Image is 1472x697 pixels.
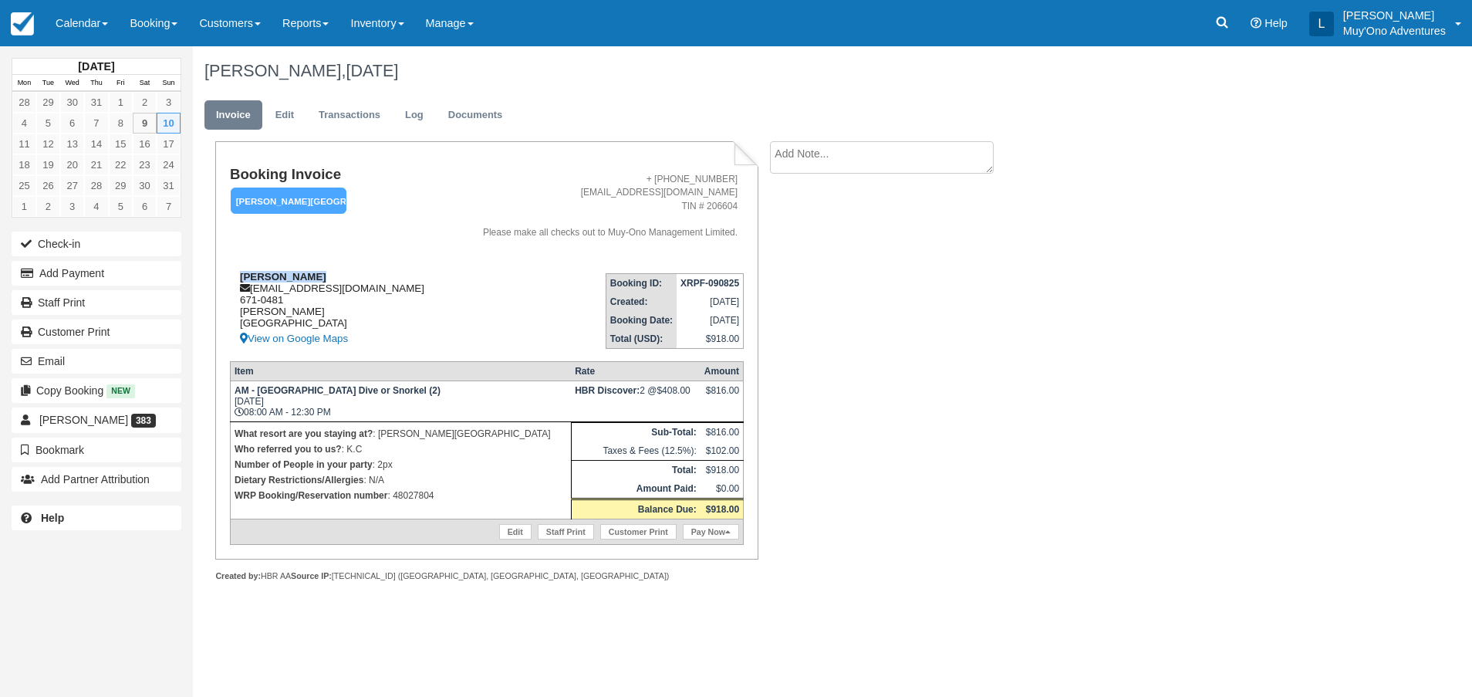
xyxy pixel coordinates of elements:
[230,381,571,421] td: [DATE] 08:00 AM - 12:30 PM
[1264,17,1288,29] span: Help
[157,113,181,134] a: 10
[215,570,758,582] div: HBR AA [TECHNICAL_ID] ([GEOGRAPHIC_DATA], [GEOGRAPHIC_DATA], [GEOGRAPHIC_DATA])
[571,499,701,519] th: Balance Due:
[84,92,108,113] a: 31
[701,361,744,381] th: Amount
[109,154,133,175] a: 22
[109,196,133,217] a: 5
[60,92,84,113] a: 30
[701,442,744,461] td: $102.00
[131,414,156,428] span: 383
[677,293,744,311] td: [DATE]
[1309,12,1334,36] div: L
[78,60,114,73] strong: [DATE]
[1343,23,1446,39] p: Muy'Ono Adventures
[109,92,133,113] a: 1
[701,460,744,479] td: $918.00
[677,330,744,349] td: $918.00
[84,134,108,154] a: 14
[230,271,447,348] div: [EMAIL_ADDRESS][DOMAIN_NAME] 671-0481 [PERSON_NAME] [GEOGRAPHIC_DATA]
[12,113,36,134] a: 4
[60,196,84,217] a: 3
[12,175,36,196] a: 25
[235,490,387,501] strong: WRP Booking/Reservation number
[157,154,181,175] a: 24
[453,173,738,239] address: + [PHONE_NUMBER] [EMAIL_ADDRESS][DOMAIN_NAME] TIN # 206604 Please make all checks out to Muy-Ono ...
[157,92,181,113] a: 3
[11,12,34,36] img: checkfront-main-nav-mini-logo.png
[133,75,157,92] th: Sat
[235,444,342,455] strong: Who referred you to us?
[109,75,133,92] th: Fri
[499,524,532,540] a: Edit
[41,512,64,524] b: Help
[39,414,128,426] span: [PERSON_NAME]
[291,571,332,580] strong: Source IP:
[12,196,36,217] a: 1
[307,100,392,130] a: Transactions
[240,329,447,348] a: View on Google Maps
[677,311,744,330] td: [DATE]
[133,175,157,196] a: 30
[235,488,567,503] p: : 48027804
[204,62,1285,80] h1: [PERSON_NAME],
[12,467,181,492] button: Add Partner Attribution
[1251,18,1261,29] i: Help
[60,134,84,154] a: 13
[571,422,701,442] th: Sub-Total:
[60,175,84,196] a: 27
[12,378,181,403] button: Copy Booking New
[36,196,60,217] a: 2
[706,504,739,515] strong: $918.00
[240,271,326,283] strong: [PERSON_NAME]
[575,385,640,396] strong: HBR Discover
[133,196,157,217] a: 6
[12,408,181,432] a: [PERSON_NAME] 383
[704,385,739,408] div: $816.00
[571,442,701,461] td: Taxes & Fees (12.5%):
[606,293,677,311] th: Created:
[157,175,181,196] a: 31
[133,154,157,175] a: 23
[606,311,677,330] th: Booking Date:
[12,438,181,462] button: Bookmark
[36,154,60,175] a: 19
[157,75,181,92] th: Sun
[230,167,447,183] h1: Booking Invoice
[157,134,181,154] a: 17
[235,428,373,439] strong: What resort are you staying at?
[235,472,567,488] p: : N/A
[657,385,690,396] span: $408.00
[106,384,135,398] span: New
[571,361,701,381] th: Rate
[235,385,441,396] strong: AM - [GEOGRAPHIC_DATA] Dive or Snorkel (2)
[701,422,744,442] td: $816.00
[84,196,108,217] a: 4
[606,330,677,349] th: Total (USD):
[215,571,261,580] strong: Created by:
[437,100,515,130] a: Documents
[571,479,701,499] th: Amount Paid:
[346,61,398,80] span: [DATE]
[12,92,36,113] a: 28
[36,75,60,92] th: Tue
[84,75,108,92] th: Thu
[230,361,571,381] th: Item
[235,459,373,470] strong: Number of People in your party
[204,100,262,130] a: Invoice
[12,134,36,154] a: 11
[109,113,133,134] a: 8
[12,506,181,530] a: Help
[133,134,157,154] a: 16
[36,92,60,113] a: 29
[109,175,133,196] a: 29
[680,278,739,289] strong: XRPF-090825
[60,154,84,175] a: 20
[84,175,108,196] a: 28
[36,134,60,154] a: 12
[60,113,84,134] a: 6
[157,196,181,217] a: 7
[571,381,701,421] td: 2 @
[231,188,346,215] em: [PERSON_NAME][GEOGRAPHIC_DATA]
[538,524,594,540] a: Staff Print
